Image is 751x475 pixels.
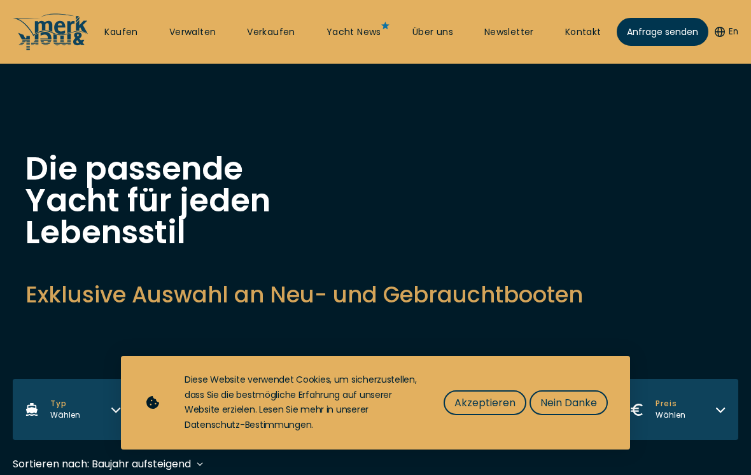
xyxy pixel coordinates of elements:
[185,418,311,431] a: Datenschutz-Bestimmungen
[715,25,738,38] button: En
[247,26,295,39] a: Verkaufen
[617,18,708,46] a: Anfrage senden
[25,279,726,310] h2: Exklusive Auswahl an Neu- und Gebrauchtbooten
[656,409,685,421] div: Wählen
[617,379,738,440] button: PreisWählen
[627,25,698,39] span: Anfrage senden
[412,26,453,39] a: Über uns
[169,26,216,39] a: Verwalten
[326,26,381,39] a: Yacht News
[50,398,80,409] span: Typ
[444,390,526,415] button: Akzeptieren
[484,26,534,39] a: Newsletter
[565,26,601,39] a: Kontakt
[656,398,685,409] span: Preis
[454,395,516,411] span: Akzeptieren
[13,379,134,440] button: TypWählen
[104,26,137,39] a: Kaufen
[530,390,608,415] button: Nein Danke
[25,153,280,248] h1: Die passende Yacht für jeden Lebensstil
[13,456,191,472] div: Sortieren nach: Baujahr aufsteigend
[540,395,597,411] span: Nein Danke
[185,372,418,433] div: Diese Website verwendet Cookies, um sicherzustellen, dass Sie die bestmögliche Erfahrung auf unse...
[50,409,80,421] div: Wählen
